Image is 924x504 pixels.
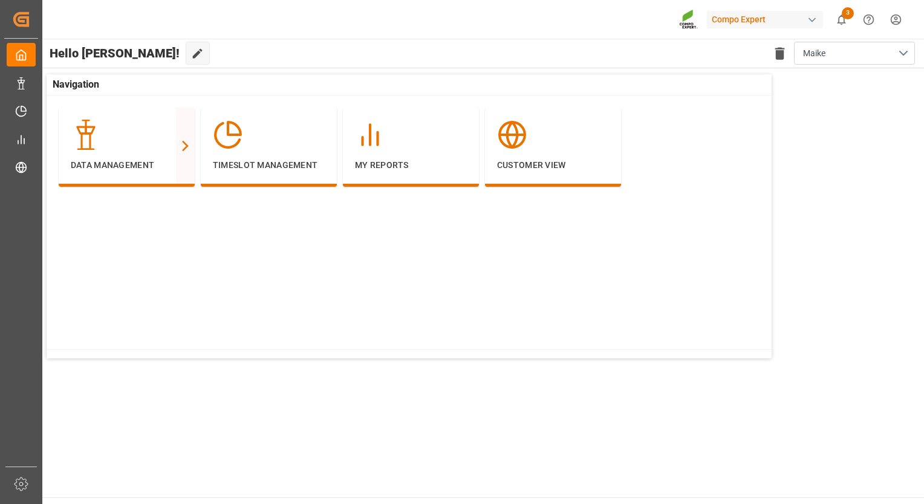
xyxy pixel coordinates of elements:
[213,159,325,172] p: Timeslot Management
[71,159,183,172] p: Data Management
[842,7,854,19] span: 3
[53,77,99,92] span: Navigation
[803,47,825,60] span: Maike
[794,42,915,65] button: open menu
[707,8,828,31] button: Compo Expert
[707,11,823,28] div: Compo Expert
[355,159,467,172] p: My Reports
[497,159,609,172] p: Customer View
[828,6,855,33] button: show 3 new notifications
[50,42,180,65] span: Hello [PERSON_NAME]!
[855,6,882,33] button: Help Center
[679,9,698,30] img: Screenshot%202023-09-29%20at%2010.02.21.png_1712312052.png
